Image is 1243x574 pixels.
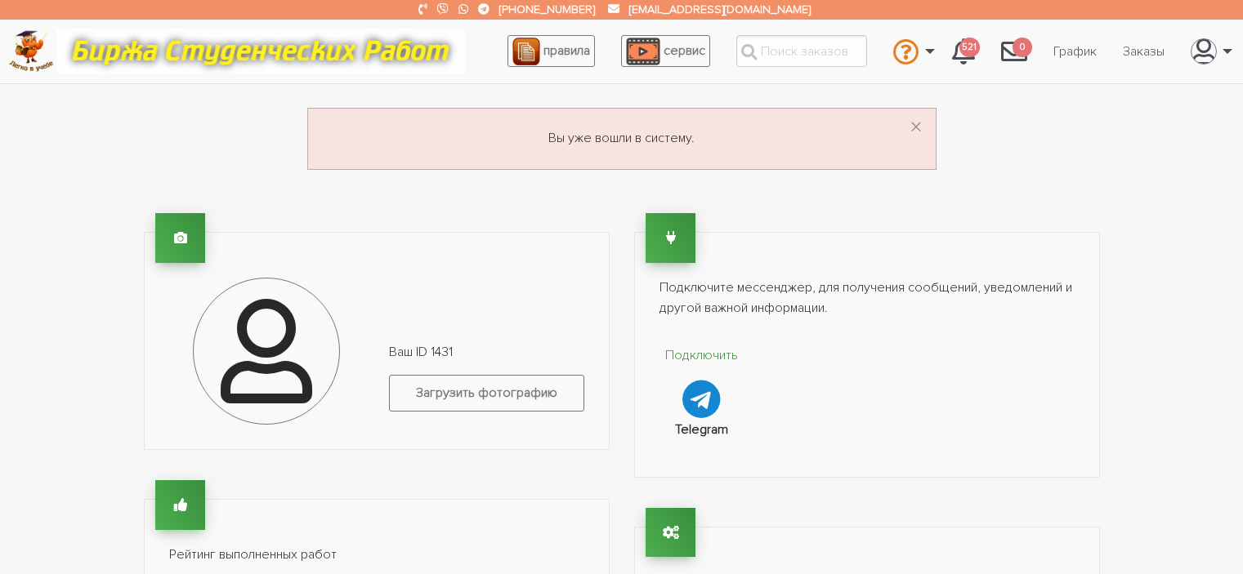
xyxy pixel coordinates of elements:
[512,38,540,65] img: agreement_icon-feca34a61ba7f3d1581b08bc946b2ec1ccb426f67415f344566775c155b7f62c.png
[507,35,595,67] a: правила
[621,35,710,67] a: сервис
[169,545,584,566] p: Рейтинг выполненных работ
[959,38,980,58] span: 521
[988,29,1040,73] a: 0
[675,421,728,438] strong: Telegram
[328,128,916,149] p: Вы уже вошли в систему.
[939,29,988,73] a: 521
[664,42,705,59] span: сервис
[56,29,465,73] img: motto-12e01f5a76059d5f6a28199ef077b1f78e012cfde436ab5cf1d4517935686d32.gif
[499,2,595,16] a: [PHONE_NUMBER]
[910,115,923,141] button: Dismiss alert
[1110,36,1178,67] a: Заказы
[660,278,1075,319] p: Подключите мессенджер, для получения сообщений, уведомлений и другой важной информации.
[660,345,745,367] p: Подключить
[626,38,660,65] img: play_icon-49f7f135c9dc9a03216cfdbccbe1e3994649169d890fb554cedf0eac35a01ba8.png
[377,342,597,425] div: Ваш ID 1431
[736,35,867,67] input: Поиск заказов
[1040,36,1110,67] a: График
[9,30,54,72] img: logo-c4363faeb99b52c628a42810ed6dfb4293a56d4e4775eb116515dfe7f33672af.png
[543,42,590,59] span: правила
[389,375,584,412] label: Загрузить фотографию
[629,2,811,16] a: [EMAIL_ADDRESS][DOMAIN_NAME]
[1013,38,1032,58] span: 0
[910,112,923,144] span: ×
[660,345,745,418] a: Подключить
